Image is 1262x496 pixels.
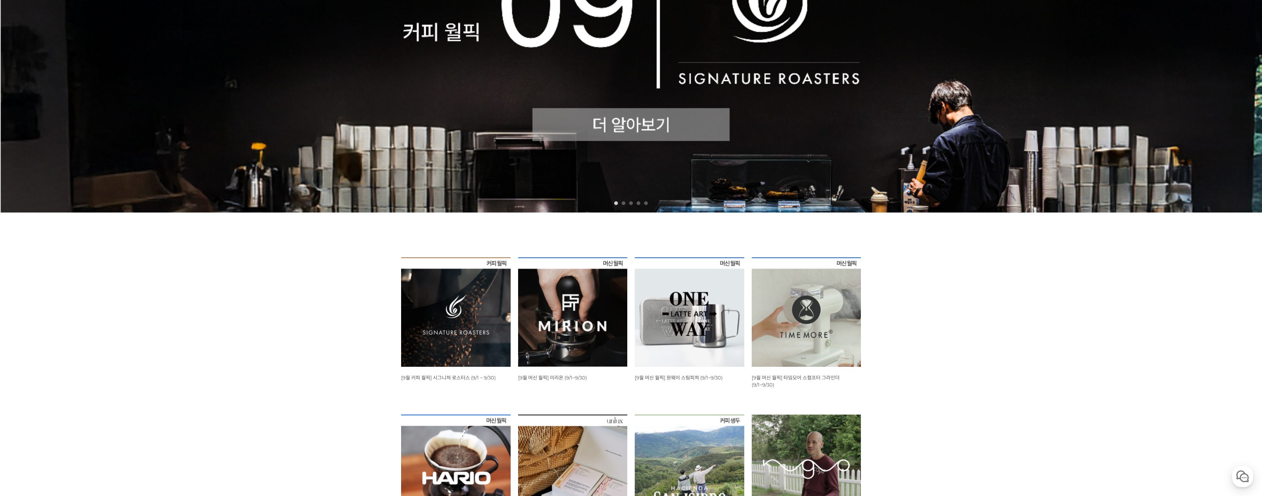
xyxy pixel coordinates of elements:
[629,201,633,205] a: 3
[2,237,49,255] a: 홈
[401,375,496,381] a: [9월 커피 월픽] 시그니쳐 로스터스 (9/1 ~ 9/30)
[68,248,77,254] span: 대화
[635,375,723,381] a: [9월 머신 월픽] 원웨이 스팀피쳐 (9/1~9/30)
[622,201,625,205] a: 2
[518,257,628,367] img: 9월 머신 월픽 미리온
[401,257,511,367] img: [9월 커피 월픽] 시그니쳐 로스터스 (9/1 ~ 9/30)
[614,201,618,205] a: 1
[49,237,96,255] a: 대화
[96,237,144,255] a: 설정
[24,248,28,254] span: 홈
[635,257,744,367] img: 9월 머신 월픽 원웨이 스팀피쳐
[518,375,587,381] a: [9월 머신 월픽] 미리온 (9/1~9/30)
[752,375,840,388] a: [9월 머신 월픽] 타임모어 스컬프터 그라인더 (9/1~9/30)
[637,201,640,205] a: 4
[752,257,861,367] img: 9월 머신 월픽 타임모어 스컬프터
[644,201,648,205] a: 5
[116,248,124,254] span: 설정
